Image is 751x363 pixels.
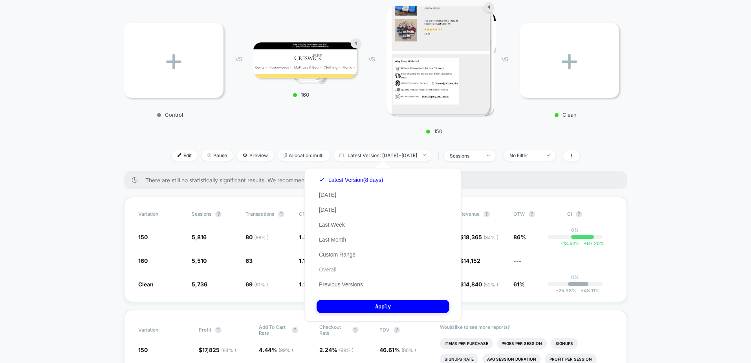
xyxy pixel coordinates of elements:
[199,327,211,333] span: Profit
[192,234,207,240] span: 5,816
[484,211,490,217] button: ?
[460,234,498,240] span: $
[497,338,547,349] li: Pages Per Session
[235,56,242,62] span: VS
[368,56,375,62] span: VS
[259,324,288,336] span: Add To Cart Rate
[124,23,223,98] div: +
[202,346,236,353] span: 17,825
[317,281,365,288] button: Previous Versions
[292,327,298,333] button: ?
[120,112,220,118] p: Control
[383,128,486,134] p: 150
[138,324,181,336] span: Variation
[333,150,432,161] span: Latest Version: [DATE] - [DATE]
[215,211,222,217] button: ?
[138,234,148,240] span: 150
[245,234,269,240] span: 80
[529,211,535,217] button: ?
[567,258,613,264] span: ---
[178,153,181,157] img: edit
[145,177,611,183] span: There are still no statistically significant results. We recommend waiting a few more days
[253,42,357,78] img: 160 main
[547,154,550,156] img: end
[317,176,385,183] button: Latest Version(8 days)
[207,153,211,157] img: end
[513,281,525,288] span: 61%
[440,324,613,330] p: Would like to see more reports?
[440,338,493,349] li: Items Per Purchase
[574,233,576,239] p: |
[484,235,498,240] span: ( 84 % )
[278,211,284,217] button: ?
[513,234,526,240] span: 86%
[249,92,353,98] p: 160
[199,346,236,353] span: $
[551,338,578,349] li: Signups
[580,240,604,246] span: 67.20 %
[502,56,508,62] span: VS
[460,281,498,288] span: $
[436,150,444,161] span: |
[317,236,348,243] button: Last Month
[172,150,198,161] span: Edit
[423,154,426,156] img: end
[379,346,416,353] span: 46.61 %
[317,300,449,313] button: Apply
[245,211,274,217] span: Transactions
[192,211,211,217] span: Sessions
[215,327,222,333] button: ?
[138,257,148,264] span: 160
[317,221,347,228] button: Last Week
[513,211,557,217] span: OTW
[571,227,579,233] p: 0%
[192,257,207,264] span: 5,510
[319,346,354,353] span: 2.24 %
[245,257,253,264] span: 63
[460,211,480,217] span: Revenue
[254,282,268,288] span: ( 61 % )
[317,206,339,213] button: [DATE]
[201,150,233,161] span: Pause
[463,281,498,288] span: 14,840
[487,155,490,156] img: end
[460,257,480,264] span: $
[278,347,293,353] span: ( 99 % )
[278,150,330,161] span: Allocation: multi
[138,281,154,288] span: Clean
[138,346,148,353] span: 150
[484,282,498,288] span: ( 52 % )
[571,274,579,280] p: 0%
[317,251,358,258] button: Custom Range
[284,153,287,158] img: rebalance
[401,347,416,353] span: ( 86 % )
[352,327,359,333] button: ?
[581,288,584,293] span: +
[317,266,339,273] button: Overall
[317,191,339,198] button: [DATE]
[319,324,348,336] span: Checkout Rate
[386,6,490,114] img: 150 main
[192,281,207,288] span: 5,736
[339,153,344,157] img: calendar
[259,346,293,353] span: 4.44 %
[463,234,498,240] span: 18,365
[221,347,236,353] span: ( 84 % )
[574,280,576,286] p: |
[484,2,494,12] div: 4
[567,211,610,217] span: CI
[254,235,269,240] span: ( 86 % )
[561,240,580,246] span: -13.52 %
[450,153,481,159] div: sessions
[584,240,587,246] span: +
[556,288,577,293] span: -25.38 %
[516,112,615,118] p: Clean
[245,281,268,288] span: 69
[520,23,619,98] div: +
[513,257,522,264] span: ---
[237,150,274,161] span: Preview
[394,327,400,333] button: ?
[509,152,541,158] div: No Filter
[576,211,582,217] button: ?
[351,38,361,48] div: 4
